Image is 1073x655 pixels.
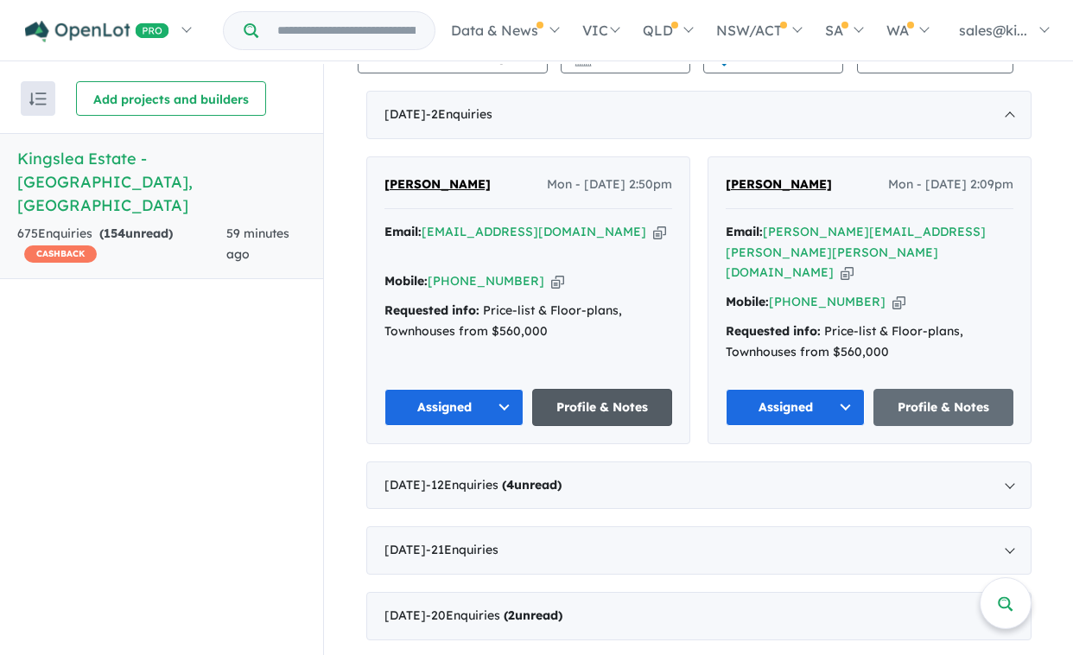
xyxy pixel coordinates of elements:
strong: Email: [726,224,763,239]
a: [EMAIL_ADDRESS][DOMAIN_NAME] [422,224,646,239]
strong: Requested info: [384,302,479,318]
span: sales@ki... [959,22,1027,39]
input: Try estate name, suburb, builder or developer [262,12,431,49]
span: [PERSON_NAME] [726,176,832,192]
img: Openlot PRO Logo White [25,21,169,42]
span: - 2 Enquir ies [426,106,492,122]
span: [PERSON_NAME] [384,176,491,192]
a: [PHONE_NUMBER] [428,273,544,289]
a: [PERSON_NAME][EMAIL_ADDRESS][PERSON_NAME][PERSON_NAME][DOMAIN_NAME] [726,224,986,281]
span: 4 [506,477,514,493]
span: Mon - [DATE] 2:50pm [547,175,672,195]
div: [DATE] [366,526,1032,575]
strong: Requested info: [726,323,821,339]
div: [DATE] [366,461,1032,510]
span: - 20 Enquir ies [426,607,562,623]
button: Copy [551,272,564,290]
a: Profile & Notes [873,389,1013,426]
strong: ( unread) [99,226,173,241]
strong: Email: [384,224,422,239]
img: sort.svg [29,92,47,105]
strong: Mobile: [384,273,428,289]
div: [DATE] [366,592,1032,640]
div: Price-list & Floor-plans, Townhouses from $560,000 [726,321,1013,363]
span: - 21 Enquir ies [426,542,498,557]
span: 154 [104,226,125,241]
span: CASHBACK [24,245,97,263]
strong: Mobile: [726,294,769,309]
a: [PERSON_NAME] [384,175,491,195]
div: [DATE] [366,91,1032,139]
button: Copy [892,293,905,311]
span: 2 [508,607,515,623]
span: Mon - [DATE] 2:09pm [888,175,1013,195]
button: Assigned [384,389,524,426]
h5: Kingslea Estate - [GEOGRAPHIC_DATA] , [GEOGRAPHIC_DATA] [17,147,306,217]
a: [PHONE_NUMBER] [769,294,886,309]
button: Assigned [726,389,866,426]
strong: ( unread) [504,607,562,623]
span: 59 minutes ago [226,226,289,262]
span: - 12 Enquir ies [426,477,562,493]
button: Add projects and builders [76,81,266,116]
div: Price-list & Floor-plans, Townhouses from $560,000 [384,301,672,342]
button: Copy [841,264,854,282]
div: 675 Enquir ies [17,224,226,265]
a: Profile & Notes [532,389,672,426]
a: [PERSON_NAME] [726,175,832,195]
strong: ( unread) [502,477,562,493]
button: Copy [653,223,666,241]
